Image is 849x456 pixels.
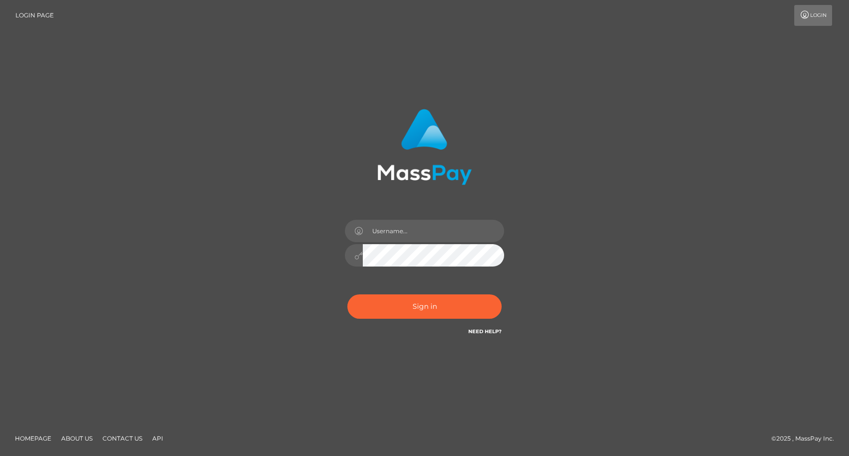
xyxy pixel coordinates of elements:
a: Homepage [11,431,55,446]
a: Need Help? [468,328,502,335]
input: Username... [363,220,504,242]
a: API [148,431,167,446]
img: MassPay Login [377,109,472,185]
a: Login [794,5,832,26]
div: © 2025 , MassPay Inc. [771,433,842,444]
a: About Us [57,431,97,446]
a: Login Page [15,5,54,26]
a: Contact Us [99,431,146,446]
button: Sign in [347,294,502,319]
